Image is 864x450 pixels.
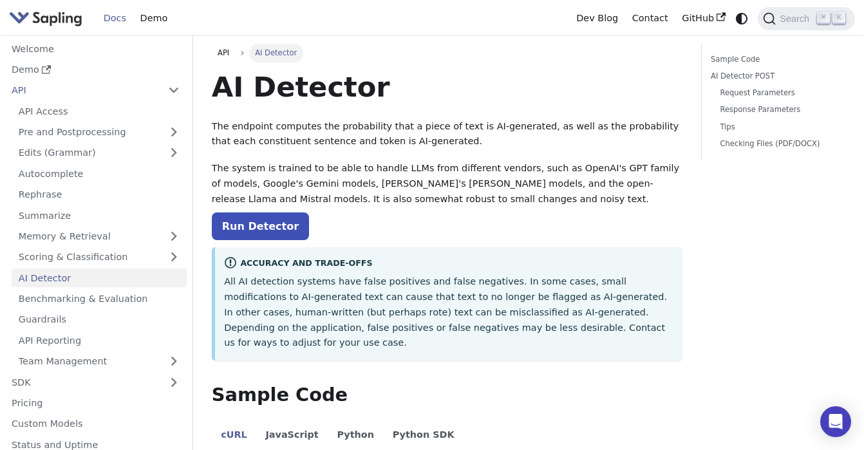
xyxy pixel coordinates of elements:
a: Rephrase [12,185,187,204]
a: Welcome [5,39,187,58]
a: Summarize [12,206,187,225]
a: API Reporting [12,331,187,350]
a: Sample Code [711,53,841,66]
a: Dev Blog [569,8,625,28]
kbd: ⌘ [817,12,830,24]
span: API [218,48,229,57]
a: Scoring & Classification [12,248,187,267]
a: Checking Files (PDF/DOCX) [720,138,836,150]
kbd: K [832,12,845,24]
button: Switch between dark and light mode (currently system mode) [733,9,751,28]
p: The system is trained to be able to handle LLMs from different vendors, such as OpenAI's GPT fami... [212,161,682,207]
a: Autocomplete [12,164,187,183]
button: Expand sidebar category 'SDK' [161,373,187,391]
a: Demo [5,61,187,79]
a: Run Detector [212,212,309,240]
h1: AI Detector [212,70,682,104]
p: All AI detection systems have false positives and false negatives. In some cases, small modificat... [224,274,673,351]
div: Accuracy and Trade-offs [224,256,673,272]
span: AI Detector [249,44,303,62]
a: Guardrails [12,310,187,329]
a: AI Detector POST [711,70,841,82]
button: Search (Command+K) [758,7,854,30]
a: API [212,44,236,62]
img: Sapling.ai [9,9,82,28]
a: API [5,81,161,100]
a: SDK [5,373,161,391]
span: Search [776,14,817,24]
a: Request Parameters [720,87,836,99]
a: Custom Models [5,415,187,433]
button: Collapse sidebar category 'API' [161,81,187,100]
a: Memory & Retrieval [12,227,187,246]
a: Contact [625,8,675,28]
a: Tips [720,121,836,133]
nav: Breadcrumbs [212,44,682,62]
a: Response Parameters [720,104,836,116]
a: Edits (Grammar) [12,144,187,162]
a: AI Detector [12,268,187,287]
a: Benchmarking & Evaluation [12,290,187,308]
p: The endpoint computes the probability that a piece of text is AI-generated, as well as the probab... [212,119,682,150]
a: API Access [12,102,187,120]
a: Sapling.ai [9,9,87,28]
a: Pricing [5,394,187,413]
div: Open Intercom Messenger [820,406,851,437]
a: Demo [133,8,174,28]
a: GitHub [675,8,732,28]
a: Pre and Postprocessing [12,123,187,142]
a: Team Management [12,352,187,371]
h2: Sample Code [212,384,682,407]
a: Docs [97,8,133,28]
